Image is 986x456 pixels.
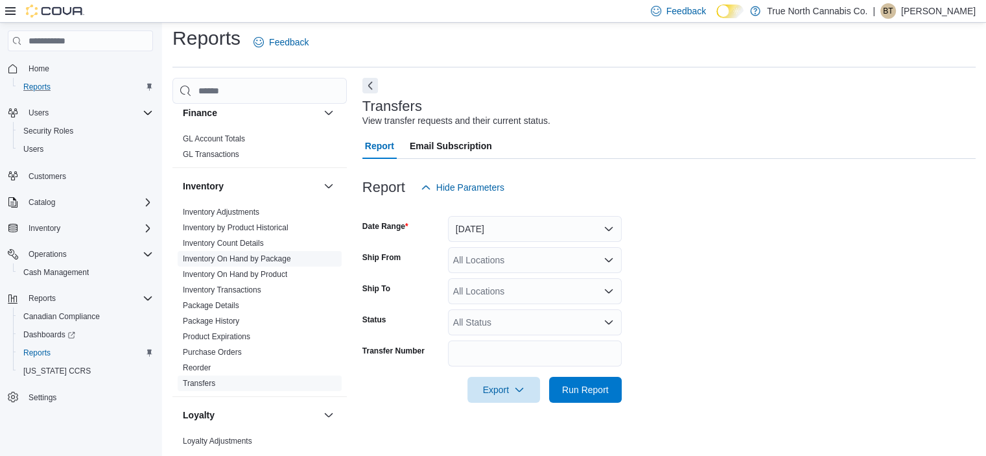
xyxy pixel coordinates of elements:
[604,286,614,296] button: Open list of options
[604,255,614,265] button: Open list of options
[13,362,158,380] button: [US_STATE] CCRS
[23,105,54,121] button: Users
[604,317,614,328] button: Open list of options
[18,327,153,342] span: Dashboards
[29,293,56,304] span: Reports
[29,64,49,74] span: Home
[183,223,288,232] a: Inventory by Product Historical
[18,141,49,157] a: Users
[23,348,51,358] span: Reports
[23,390,62,405] a: Settings
[183,378,215,389] span: Transfers
[23,246,153,262] span: Operations
[18,79,153,95] span: Reports
[183,436,252,446] span: Loyalty Adjustments
[18,265,94,280] a: Cash Management
[883,3,893,19] span: BT
[183,106,217,119] h3: Finance
[172,204,347,396] div: Inventory
[26,5,84,18] img: Cova
[18,265,153,280] span: Cash Management
[3,166,158,185] button: Customers
[3,219,158,237] button: Inventory
[172,131,347,167] div: Finance
[23,246,72,262] button: Operations
[321,105,336,121] button: Finance
[362,180,405,195] h3: Report
[475,377,532,403] span: Export
[549,377,622,403] button: Run Report
[183,409,318,422] button: Loyalty
[183,239,264,248] a: Inventory Count Details
[448,216,622,242] button: [DATE]
[23,167,153,184] span: Customers
[183,222,288,233] span: Inventory by Product Historical
[362,221,408,232] label: Date Range
[13,263,158,282] button: Cash Management
[362,99,422,114] h3: Transfers
[3,388,158,407] button: Settings
[183,254,291,264] span: Inventory On Hand by Package
[18,309,105,324] a: Canadian Compliance
[767,3,867,19] p: True North Cannabis Co.
[29,223,60,234] span: Inventory
[321,407,336,423] button: Loyalty
[416,174,510,200] button: Hide Parameters
[18,123,78,139] a: Security Roles
[8,54,153,440] nav: Complex example
[18,363,96,379] a: [US_STATE] CCRS
[23,144,43,154] span: Users
[29,249,67,259] span: Operations
[18,363,153,379] span: Washington CCRS
[23,389,153,405] span: Settings
[183,316,239,326] span: Package History
[183,379,215,388] a: Transfers
[183,363,211,372] a: Reorder
[362,252,401,263] label: Ship From
[183,269,287,280] span: Inventory On Hand by Product
[23,61,54,77] a: Home
[18,79,56,95] a: Reports
[3,104,158,122] button: Users
[183,238,264,248] span: Inventory Count Details
[13,140,158,158] button: Users
[362,315,386,325] label: Status
[183,149,239,160] span: GL Transactions
[23,221,153,236] span: Inventory
[23,291,61,306] button: Reports
[183,254,291,263] a: Inventory On Hand by Package
[436,181,504,194] span: Hide Parameters
[183,347,242,357] span: Purchase Orders
[23,221,65,236] button: Inventory
[23,330,75,340] span: Dashboards
[29,197,55,208] span: Catalog
[23,126,73,136] span: Security Roles
[23,366,91,376] span: [US_STATE] CCRS
[183,317,239,326] a: Package History
[18,345,56,361] a: Reports
[183,270,287,279] a: Inventory On Hand by Product
[183,180,224,193] h3: Inventory
[172,25,241,51] h1: Reports
[183,134,245,143] a: GL Account Totals
[13,122,158,140] button: Security Roles
[183,409,215,422] h3: Loyalty
[3,289,158,307] button: Reports
[183,332,250,341] a: Product Expirations
[269,36,309,49] span: Feedback
[18,345,153,361] span: Reports
[23,169,71,184] a: Customers
[23,311,100,322] span: Canadian Compliance
[467,377,540,403] button: Export
[23,105,153,121] span: Users
[13,307,158,326] button: Canadian Compliance
[183,150,239,159] a: GL Transactions
[321,178,336,194] button: Inventory
[29,171,66,182] span: Customers
[362,114,550,128] div: View transfer requests and their current status.
[23,60,153,77] span: Home
[23,82,51,92] span: Reports
[18,327,80,342] a: Dashboards
[183,285,261,294] a: Inventory Transactions
[3,193,158,211] button: Catalog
